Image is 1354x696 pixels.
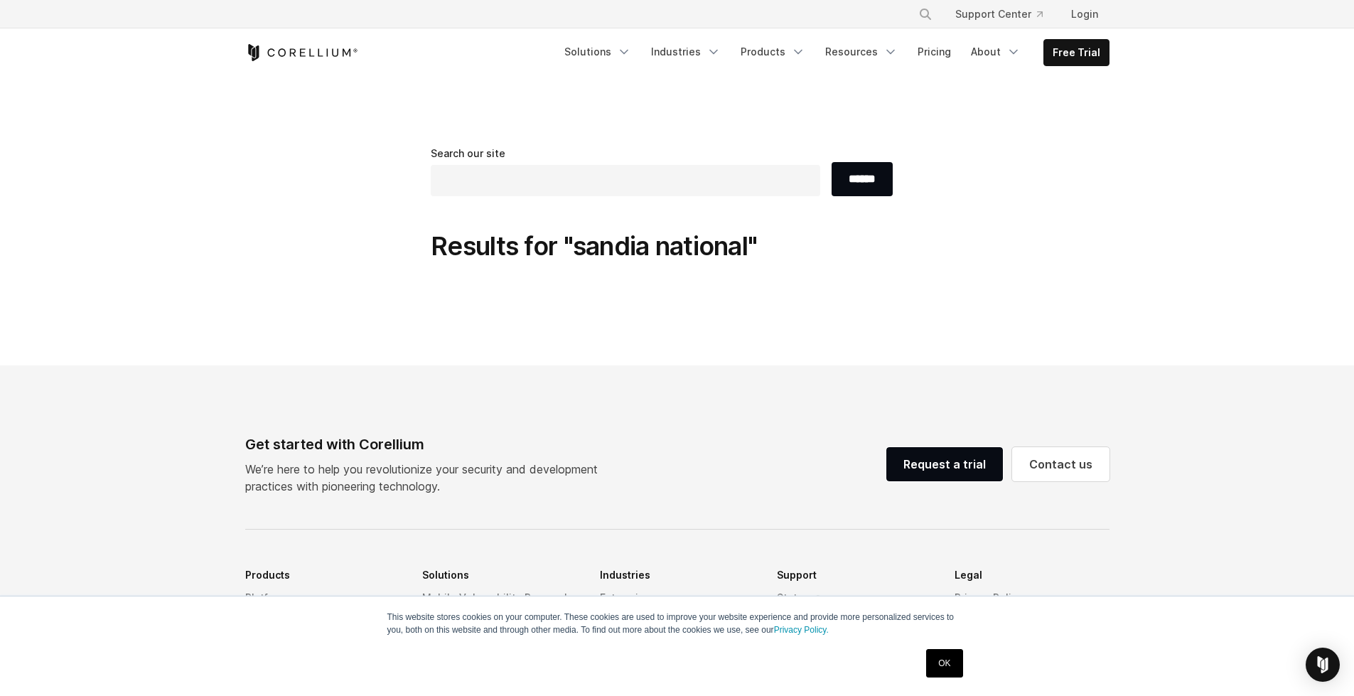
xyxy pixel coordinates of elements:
p: This website stores cookies on your computer. These cookies are used to improve your website expe... [387,611,967,636]
div: Get started with Corellium [245,434,609,455]
a: Support Center [944,1,1054,27]
a: Corellium Home [245,44,358,61]
a: Request a trial [886,447,1003,481]
a: About [962,39,1029,65]
a: Contact us [1012,447,1109,481]
a: Solutions [556,39,640,65]
a: Enterprise [600,587,755,609]
div: Open Intercom Messenger [1306,648,1340,682]
div: Navigation Menu [901,1,1109,27]
div: Navigation Menu [556,39,1109,66]
a: Resources [817,39,906,65]
a: Platform [245,587,400,609]
a: Login [1060,1,1109,27]
a: Mobile Vulnerability Research [422,587,577,609]
a: Status ↗ [777,587,932,609]
h1: Results for "sandia national" [431,230,923,262]
a: Privacy Policy. [774,625,829,635]
a: OK [926,649,962,678]
a: Products [732,39,814,65]
button: Search [913,1,938,27]
a: Pricing [909,39,960,65]
span: Search our site [431,147,505,159]
a: Privacy Policy [955,587,1109,609]
a: Industries [643,39,729,65]
a: Free Trial [1044,40,1109,65]
p: We’re here to help you revolutionize your security and development practices with pioneering tech... [245,461,609,495]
